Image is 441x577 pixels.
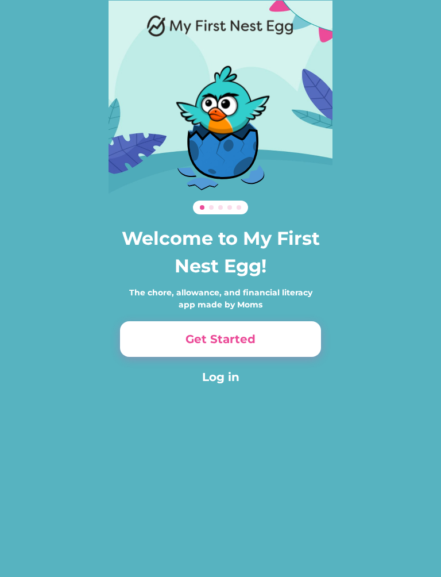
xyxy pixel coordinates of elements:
button: Log in [120,368,321,386]
button: Get Started [120,321,321,357]
img: Dino.svg [149,48,292,190]
div: The chore, allowance, and financial literacy app made by Moms [120,287,321,311]
img: Logo.png [147,14,294,37]
h3: Welcome to My First Nest Egg! [120,225,321,280]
